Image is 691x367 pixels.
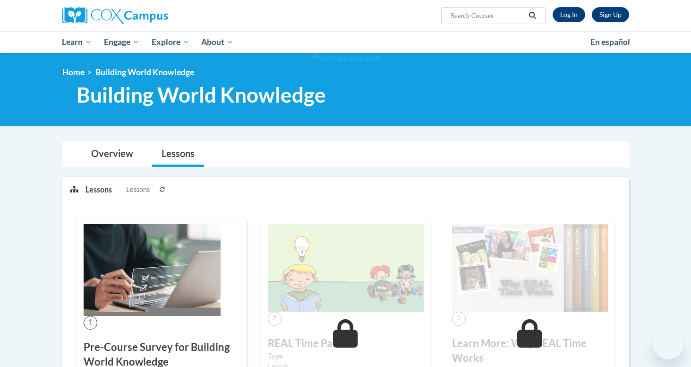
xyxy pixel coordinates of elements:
img: Section background [312,53,379,64]
span: Building World Knowledge [77,82,326,107]
span: 1 [84,316,97,330]
a: Engage [98,31,145,53]
label: Type [268,351,424,361]
h3: Learn More: Why REAL Time Works [452,336,608,366]
img: Course Image [268,224,424,312]
span: Learn [62,36,92,48]
a: Register [592,7,629,22]
img: Course Image [452,224,608,312]
span: About [201,36,233,48]
a: Lessons [152,142,204,167]
div: Main menu [48,31,643,53]
span: 3 [452,312,466,325]
a: About [195,31,239,53]
a: Explore [145,31,196,53]
img: Cox Campus [62,7,168,24]
span: Explore [152,36,189,48]
span: Building World Knowledge [95,67,194,77]
a: Log In [553,7,585,22]
span: Engage [104,36,139,48]
p: Lessons [85,184,112,195]
a: Overview [82,142,143,167]
button: Search [525,10,539,21]
span: 2 [268,312,282,325]
a: Learn [56,31,98,53]
img: Course Image [84,224,221,316]
span: En español [590,37,630,47]
span: Lessons [126,184,150,195]
input: Search Courses [450,10,525,21]
a: Cox Campus [62,7,242,24]
a: Home [62,67,85,77]
a: En español [584,32,636,52]
iframe: Button to launch messaging window [653,329,683,359]
h3: REAL Time Part 1 [268,336,424,351]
